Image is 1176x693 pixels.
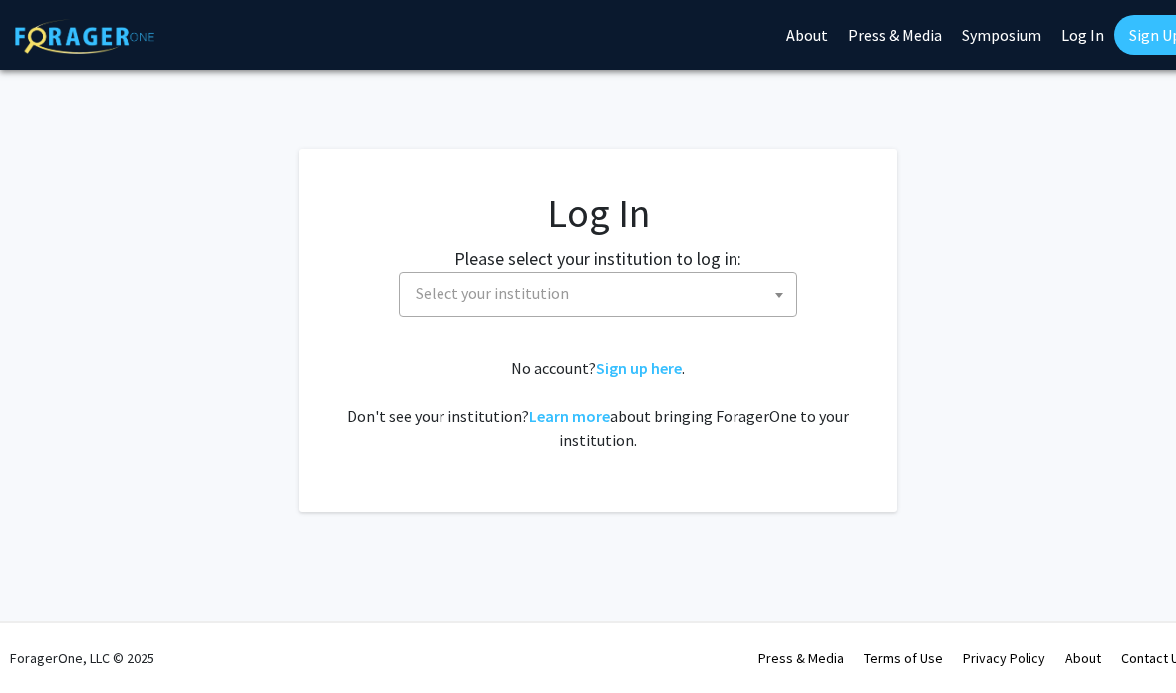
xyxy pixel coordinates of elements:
[1065,649,1101,667] a: About
[864,649,943,667] a: Terms of Use
[963,649,1045,667] a: Privacy Policy
[399,272,797,317] span: Select your institution
[15,19,154,54] img: ForagerOne Logo
[416,283,569,303] span: Select your institution
[10,623,154,693] div: ForagerOne, LLC © 2025
[596,358,682,378] a: Sign up here
[408,273,796,314] span: Select your institution
[454,245,741,272] label: Please select your institution to log in:
[339,189,857,237] h1: Log In
[529,406,610,426] a: Learn more about bringing ForagerOne to your institution
[339,356,857,452] div: No account? . Don't see your institution? about bringing ForagerOne to your institution.
[758,649,844,667] a: Press & Media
